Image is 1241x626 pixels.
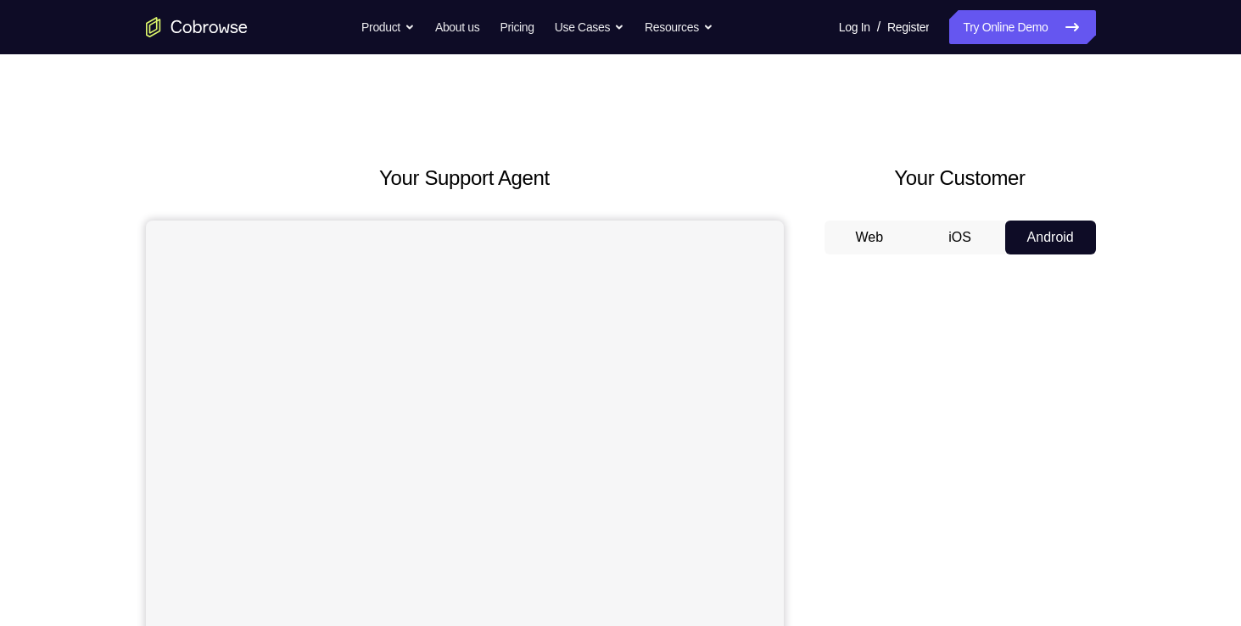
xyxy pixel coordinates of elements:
h2: Your Customer [825,163,1096,193]
button: Use Cases [555,10,624,44]
button: Web [825,221,915,254]
button: iOS [914,221,1005,254]
a: Log In [839,10,870,44]
button: Android [1005,221,1096,254]
span: / [877,17,880,37]
a: Register [887,10,929,44]
a: About us [435,10,479,44]
h2: Your Support Agent [146,163,784,193]
a: Pricing [500,10,534,44]
a: Try Online Demo [949,10,1095,44]
a: Go to the home page [146,17,248,37]
button: Product [361,10,415,44]
button: Resources [645,10,713,44]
